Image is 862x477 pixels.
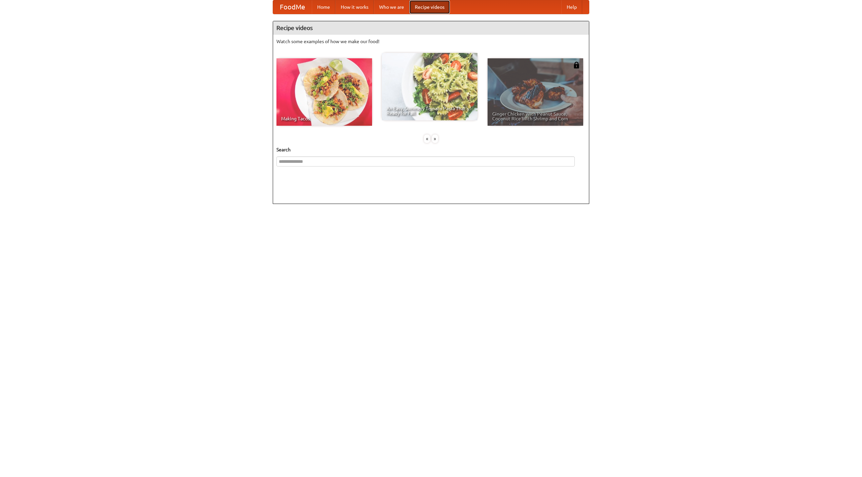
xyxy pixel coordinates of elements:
h5: Search [276,146,586,153]
img: 483408.png [573,62,580,68]
p: Watch some examples of how we make our food! [276,38,586,45]
a: Recipe videos [409,0,450,14]
a: Making Tacos [276,58,372,126]
div: » [432,135,438,143]
h4: Recipe videos [273,21,589,35]
span: Making Tacos [281,116,367,121]
a: An Easy, Summery Tomato Pasta That's Ready for Fall [382,53,477,120]
div: « [424,135,430,143]
a: Help [561,0,582,14]
a: FoodMe [273,0,312,14]
a: Who we are [374,0,409,14]
a: How it works [335,0,374,14]
a: Home [312,0,335,14]
span: An Easy, Summery Tomato Pasta That's Ready for Fall [387,106,473,116]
